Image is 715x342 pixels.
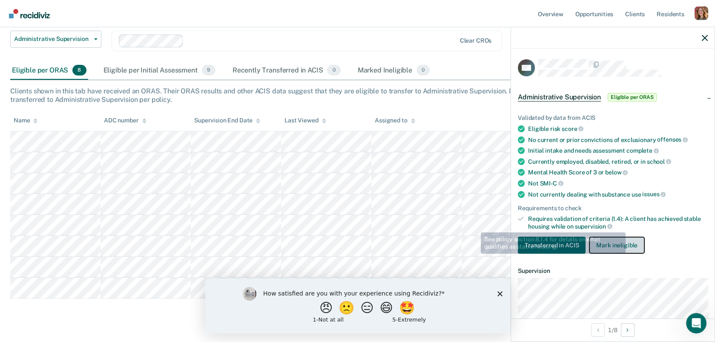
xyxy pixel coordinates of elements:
button: Transferred in ACIS [518,237,586,254]
div: Mental Health Score of 3 or [528,168,708,176]
span: SMI-C [540,180,563,187]
div: Assigned to [375,117,415,124]
dt: Supervision [518,267,708,275]
div: Not [528,180,708,187]
span: 8 [72,65,86,76]
div: Validated by data from ACIS [518,114,708,122]
span: Administrative Supervision [518,93,601,101]
button: Profile dropdown button [695,6,708,20]
div: Last Viewed [284,117,326,124]
div: Initial intake and needs assessment [528,147,708,154]
button: Mark ineligible [589,237,645,254]
span: score [562,125,583,132]
iframe: Intercom live chat [686,313,706,333]
div: Recently Transferred in ACIS [231,61,342,80]
img: Recidiviz [9,9,50,18]
div: Supervision End Date [194,117,260,124]
button: Next Opportunity [621,323,635,337]
div: Eligible per ORAS [10,61,88,80]
div: Clients shown in this tab have received an ORAS. Their ORAS results and other ACIS data suggest t... [10,87,705,103]
span: Administrative Supervision [14,35,91,43]
div: Name [14,117,37,124]
div: No current or prior convictions of exclusionary [528,136,708,144]
span: supervision [575,223,612,230]
div: Marked Ineligible [356,61,432,80]
span: offenses [657,136,688,143]
div: Requirements to check [518,205,708,212]
span: issues [642,191,666,197]
div: Eligible risk [528,125,708,133]
span: school [647,158,671,165]
span: complete [626,147,659,154]
button: Previous Opportunity [591,323,605,337]
div: Eligible per Initial Assessment [102,61,217,80]
span: 0 [327,65,340,76]
div: Currently employed, disabled, retired, or in [528,158,708,165]
span: 0 [416,65,430,76]
div: Administrative SupervisionEligible per ORAS [511,84,715,111]
span: Eligible per ORAS [608,93,657,101]
div: 1 / 8 [511,319,715,341]
span: 9 [202,65,215,76]
span: below [605,169,628,176]
div: Not currently dealing with substance use [528,191,708,198]
div: Requires validation of criteria (1.4): A client has achieved stable housing while on [528,215,708,230]
div: Clear CROs [460,37,492,44]
div: ADC number [104,117,146,124]
iframe: Survey by Kim from Recidiviz [205,278,510,333]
